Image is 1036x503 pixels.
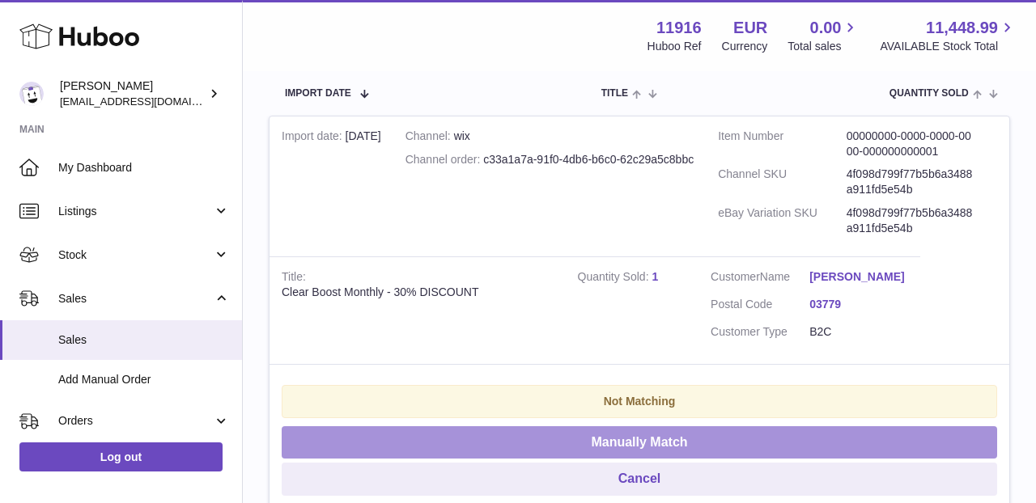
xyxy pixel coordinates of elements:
td: [DATE] [270,116,393,256]
span: [EMAIL_ADDRESS][DOMAIN_NAME] [60,95,238,108]
span: Add Manual Order [58,372,230,387]
span: Listings [58,204,213,219]
strong: Title [282,270,306,287]
span: Total sales [788,39,860,54]
span: Stock [58,247,213,263]
a: 03779 [809,297,908,312]
strong: Channel order [405,153,484,170]
dt: Item Number [718,129,847,159]
dt: eBay Variation SKU [718,205,847,236]
span: Quantity Sold [890,88,969,99]
strong: Channel [405,129,454,146]
dt: Postal Code [711,297,809,316]
span: Sales [58,291,213,306]
span: Orders [58,413,213,429]
dt: Name [711,269,809,289]
dt: Channel SKU [718,167,847,197]
strong: Not Matching [604,395,676,408]
a: 1 [652,270,658,283]
img: info@bananaleafsupplements.com [19,82,44,106]
strong: Quantity Sold [578,270,652,287]
div: wix [405,129,694,144]
dd: 4f098d799f77b5b6a3488a911fd5e54b [847,205,975,236]
a: 11,448.99 AVAILABLE Stock Total [880,17,1017,54]
dd: 4f098d799f77b5b6a3488a911fd5e54b [847,167,975,197]
span: 0.00 [810,17,842,39]
strong: 11916 [656,17,702,39]
a: [PERSON_NAME] [809,269,908,285]
span: Title [601,88,628,99]
strong: Import date [282,129,346,146]
span: 11,448.99 [926,17,998,39]
a: Log out [19,442,223,471]
strong: EUR [733,17,767,39]
span: AVAILABLE Stock Total [880,39,1017,54]
div: [PERSON_NAME] [60,78,206,109]
dt: Customer Type [711,324,809,340]
dd: B2C [809,324,908,340]
div: Clear Boost Monthly - 30% DISCOUNT [282,285,554,300]
button: Manually Match [282,426,997,459]
span: Import date [285,88,351,99]
dd: 00000000-0000-0000-0000-000000000001 [847,129,975,159]
a: 0.00 Total sales [788,17,860,54]
span: My Dashboard [58,160,230,175]
span: Customer [711,270,760,283]
div: Currency [722,39,768,54]
span: Sales [58,332,230,348]
div: c33a1a7a-91f0-4db6-b6c0-62c29a5c8bbc [405,152,694,167]
div: Huboo Ref [647,39,702,54]
button: Cancel [282,463,997,496]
